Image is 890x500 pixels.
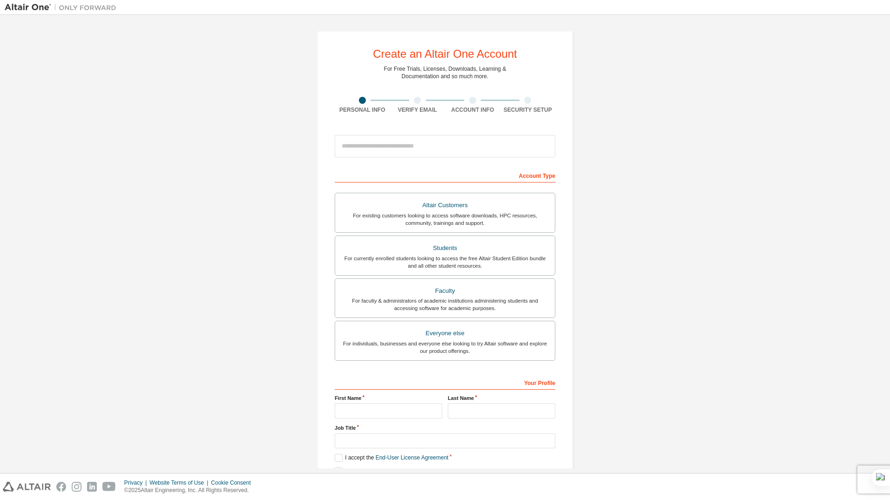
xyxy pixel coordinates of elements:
div: Privacy [124,479,149,486]
div: Verify Email [390,106,445,114]
div: Account Info [445,106,500,114]
div: Account Type [335,168,555,182]
div: For Free Trials, Licenses, Downloads, Learning & Documentation and so much more. [384,65,506,80]
div: Website Terms of Use [149,479,211,486]
div: Personal Info [335,106,390,114]
div: Altair Customers [341,199,549,212]
div: Security Setup [500,106,556,114]
div: For currently enrolled students looking to access the free Altair Student Edition bundle and all ... [341,255,549,270]
a: End-User License Agreement [376,454,449,461]
div: Everyone else [341,327,549,340]
p: © 2025 Altair Engineering, Inc. All Rights Reserved. [124,486,256,494]
div: For existing customers looking to access software downloads, HPC resources, community, trainings ... [341,212,549,227]
label: Job Title [335,424,555,432]
img: instagram.svg [72,482,81,492]
div: Cookie Consent [211,479,256,486]
label: I would like to receive marketing emails from Altair [335,467,469,475]
label: First Name [335,394,442,402]
label: Last Name [448,394,555,402]
img: facebook.svg [56,482,66,492]
div: Faculty [341,284,549,297]
img: linkedin.svg [87,482,97,492]
img: Altair One [5,3,121,12]
img: youtube.svg [102,482,116,492]
label: I accept the [335,454,448,462]
img: altair_logo.svg [3,482,51,492]
div: For faculty & administrators of academic institutions administering students and accessing softwa... [341,297,549,312]
div: Students [341,242,549,255]
div: Create an Altair One Account [373,48,517,60]
div: For individuals, businesses and everyone else looking to try Altair software and explore our prod... [341,340,549,355]
div: Your Profile [335,375,555,390]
